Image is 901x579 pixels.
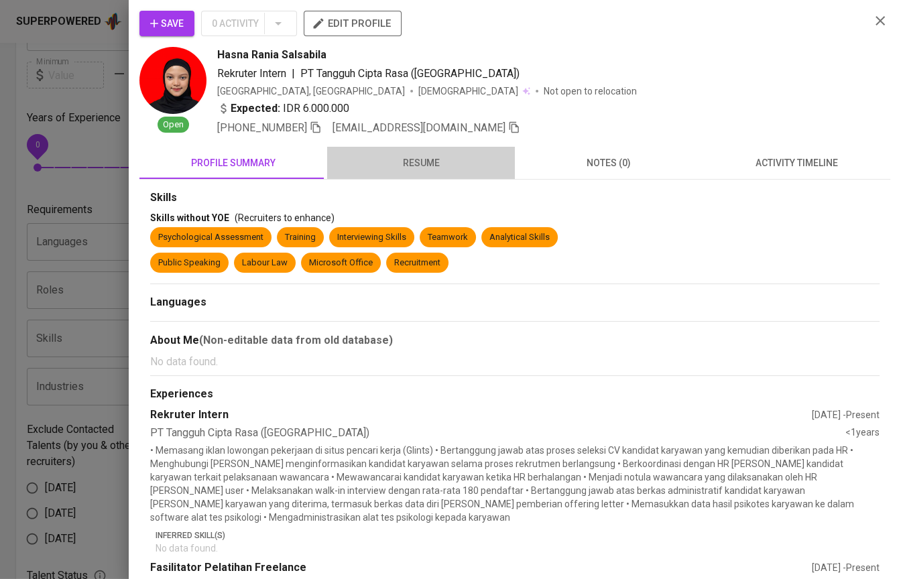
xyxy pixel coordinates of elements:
div: Psychological Assessment [158,231,263,244]
div: Public Speaking [158,257,221,269]
span: (Recruiters to enhance) [235,212,335,223]
p: No data found. [156,541,880,555]
div: Microsoft Office [309,257,373,269]
span: Skills without YOE [150,212,229,223]
span: resume [335,155,507,172]
span: PT Tangguh Cipta Rasa ([GEOGRAPHIC_DATA]) [300,67,520,80]
div: Analytical Skills [489,231,550,244]
div: [DATE] - Present [812,561,880,574]
div: Languages [150,295,880,310]
button: edit profile [304,11,402,36]
span: [PHONE_NUMBER] [217,121,307,134]
div: [GEOGRAPHIC_DATA], [GEOGRAPHIC_DATA] [217,84,405,98]
a: edit profile [304,17,402,28]
span: | [292,66,295,82]
span: Save [150,15,184,32]
button: Save [139,11,194,36]
p: Inferred Skill(s) [156,529,880,541]
div: About Me [150,332,880,348]
p: Not open to relocation [544,84,637,98]
div: Recruitment [394,257,440,269]
div: <1 years [845,426,880,441]
b: Expected: [231,101,280,117]
div: Fasilitator Pelatihan Freelance [150,560,812,576]
b: (Non-editable data from old database) [199,334,393,346]
span: Open [158,119,189,131]
span: [EMAIL_ADDRESS][DOMAIN_NAME] [333,121,505,134]
div: PT Tangguh Cipta Rasa ([GEOGRAPHIC_DATA]) [150,426,845,441]
div: Rekruter Intern [150,407,812,423]
div: Interviewing Skills [337,231,406,244]
div: [DATE] - Present [812,408,880,422]
span: Hasna Rania Salsabila [217,47,326,63]
div: Experiences [150,387,880,402]
span: activity timeline [711,155,882,172]
span: [DEMOGRAPHIC_DATA] [418,84,520,98]
span: edit profile [314,15,391,32]
div: Skills [150,190,880,206]
span: notes (0) [523,155,695,172]
div: IDR 6.000.000 [217,101,349,117]
span: profile summary [147,155,319,172]
p: • Memasang iklan lowongan pekerjaan di situs pencari kerja (Glints) • Bertanggung jawab atas pros... [150,444,880,524]
img: 87c0da15b77d5e3a6b05ee42f58a8ae2.jpg [139,47,206,114]
div: Teamwork [428,231,468,244]
div: Training [285,231,316,244]
p: No data found. [150,354,880,370]
div: Labour Law [242,257,288,269]
span: Rekruter Intern [217,67,286,80]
